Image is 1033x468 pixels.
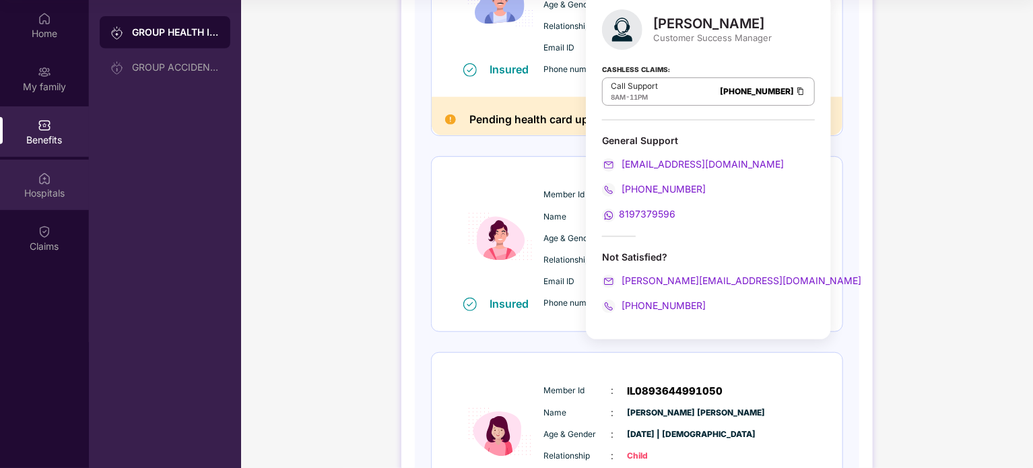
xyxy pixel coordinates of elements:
[602,208,675,220] a: 8197379596
[132,26,220,39] div: GROUP HEALTH INSURANCE
[544,232,611,245] span: Age & Gender
[38,225,51,238] img: svg+xml;base64,PHN2ZyBpZD0iQ2xhaW0iIHhtbG5zPSJodHRwOi8vd3d3LnczLm9yZy8yMDAwL3N2ZyIgd2lkdGg9IjIwIi...
[628,450,695,463] span: Child
[611,405,614,420] span: :
[602,183,615,197] img: svg+xml;base64,PHN2ZyB4bWxucz0iaHR0cDovL3d3dy53My5vcmcvMjAwMC9zdmciIHdpZHRoPSIyMCIgaGVpZ2h0PSIyMC...
[611,427,614,442] span: :
[602,300,706,311] a: [PHONE_NUMBER]
[611,93,626,101] span: 8AM
[602,250,815,313] div: Not Satisfied?
[544,450,611,463] span: Relationship
[544,407,611,420] span: Name
[110,26,124,40] img: svg+xml;base64,PHN2ZyB3aWR0aD0iMjAiIGhlaWdodD0iMjAiIHZpZXdCb3g9IjAgMCAyMCAyMCIgZmlsbD0ibm9uZSIgeG...
[132,62,220,73] div: GROUP ACCIDENTAL INSURANCE
[460,177,541,296] img: icon
[653,32,772,44] div: Customer Success Manager
[795,86,806,97] img: Clipboard Icon
[38,119,51,132] img: svg+xml;base64,PHN2ZyBpZD0iQmVuZWZpdHMiIHhtbG5zPSJodHRwOi8vd3d3LnczLm9yZy8yMDAwL3N2ZyIgd2lkdGg9Ij...
[619,158,784,170] span: [EMAIL_ADDRESS][DOMAIN_NAME]
[490,297,537,310] div: Insured
[602,183,706,195] a: [PHONE_NUMBER]
[628,407,695,420] span: [PERSON_NAME] [PERSON_NAME]
[110,61,124,75] img: svg+xml;base64,PHN2ZyB3aWR0aD0iMjAiIGhlaWdodD0iMjAiIHZpZXdCb3g9IjAgMCAyMCAyMCIgZmlsbD0ibm9uZSIgeG...
[463,63,477,77] img: svg+xml;base64,PHN2ZyB4bWxucz0iaHR0cDovL3d3dy53My5vcmcvMjAwMC9zdmciIHdpZHRoPSIxNiIgaGVpZ2h0PSIxNi...
[611,448,614,463] span: :
[544,297,611,310] span: Phone number
[602,300,615,313] img: svg+xml;base64,PHN2ZyB4bWxucz0iaHR0cDovL3d3dy53My5vcmcvMjAwMC9zdmciIHdpZHRoPSIyMCIgaGVpZ2h0PSIyMC...
[630,93,648,101] span: 11PM
[445,114,456,125] img: Pending
[619,275,861,286] span: [PERSON_NAME][EMAIL_ADDRESS][DOMAIN_NAME]
[544,63,611,76] span: Phone number
[544,385,611,397] span: Member Id
[469,110,622,129] h2: Pending health card updation
[602,209,615,222] img: svg+xml;base64,PHN2ZyB4bWxucz0iaHR0cDovL3d3dy53My5vcmcvMjAwMC9zdmciIHdpZHRoPSIyMCIgaGVpZ2h0PSIyMC...
[619,208,675,220] span: 8197379596
[602,134,815,222] div: General Support
[463,298,477,311] img: svg+xml;base64,PHN2ZyB4bWxucz0iaHR0cDovL3d3dy53My5vcmcvMjAwMC9zdmciIHdpZHRoPSIxNiIgaGVpZ2h0PSIxNi...
[544,254,611,267] span: Relationship
[619,300,706,311] span: [PHONE_NUMBER]
[619,183,706,195] span: [PHONE_NUMBER]
[38,65,51,79] img: svg+xml;base64,PHN2ZyB3aWR0aD0iMjAiIGhlaWdodD0iMjAiIHZpZXdCb3g9IjAgMCAyMCAyMCIgZmlsbD0ibm9uZSIgeG...
[544,275,611,288] span: Email ID
[602,134,815,147] div: General Support
[38,12,51,26] img: svg+xml;base64,PHN2ZyBpZD0iSG9tZSIgeG1sbnM9Imh0dHA6Ly93d3cudzMub3JnLzIwMDAvc3ZnIiB3aWR0aD0iMjAiIG...
[611,81,658,92] p: Call Support
[611,383,614,398] span: :
[628,383,723,399] span: IL0893644991050
[611,92,658,102] div: -
[38,172,51,185] img: svg+xml;base64,PHN2ZyBpZD0iSG9zcGl0YWxzIiB4bWxucz0iaHR0cDovL3d3dy53My5vcmcvMjAwMC9zdmciIHdpZHRoPS...
[544,189,611,201] span: Member Id
[544,428,611,441] span: Age & Gender
[602,275,615,288] img: svg+xml;base64,PHN2ZyB4bWxucz0iaHR0cDovL3d3dy53My5vcmcvMjAwMC9zdmciIHdpZHRoPSIyMCIgaGVpZ2h0PSIyMC...
[602,158,784,170] a: [EMAIL_ADDRESS][DOMAIN_NAME]
[653,15,772,32] div: [PERSON_NAME]
[544,211,611,224] span: Name
[544,20,611,33] span: Relationship
[602,9,642,50] img: svg+xml;base64,PHN2ZyB4bWxucz0iaHR0cDovL3d3dy53My5vcmcvMjAwMC9zdmciIHhtbG5zOnhsaW5rPSJodHRwOi8vd3...
[544,42,611,55] span: Email ID
[628,428,695,441] span: [DATE] | [DEMOGRAPHIC_DATA]
[720,86,794,96] a: [PHONE_NUMBER]
[490,63,537,76] div: Insured
[602,275,861,286] a: [PERSON_NAME][EMAIL_ADDRESS][DOMAIN_NAME]
[602,158,615,172] img: svg+xml;base64,PHN2ZyB4bWxucz0iaHR0cDovL3d3dy53My5vcmcvMjAwMC9zdmciIHdpZHRoPSIyMCIgaGVpZ2h0PSIyMC...
[602,250,815,263] div: Not Satisfied?
[602,61,670,76] strong: Cashless Claims:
